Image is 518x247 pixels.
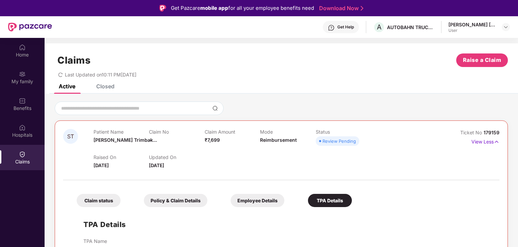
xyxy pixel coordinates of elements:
div: Review Pending [322,138,356,144]
a: Download Now [319,5,361,12]
img: svg+xml;base64,PHN2ZyBpZD0iQmVuZWZpdHMiIHhtbG5zPSJodHRwOi8vd3d3LnczLm9yZy8yMDAwL3N2ZyIgd2lkdGg9Ij... [19,97,26,104]
span: Reimbursement [260,137,297,143]
img: svg+xml;base64,PHN2ZyBpZD0iQ2xhaW0iIHhtbG5zPSJodHRwOi8vd3d3LnczLm9yZy8yMDAwL3N2ZyIgd2lkdGg9IjIwIi... [19,151,26,158]
div: Active [59,83,75,90]
p: Claim No [149,129,204,135]
p: Raised On [94,154,149,160]
img: svg+xml;base64,PHN2ZyB4bWxucz0iaHR0cDovL3d3dy53My5vcmcvMjAwMC9zdmciIHdpZHRoPSIxNyIgaGVpZ2h0PSIxNy... [494,138,499,145]
span: Last Updated on 10:11 PM[DATE] [65,72,136,77]
div: TPA Details [308,194,352,207]
img: svg+xml;base64,PHN2ZyBpZD0iU2VhcmNoLTMyeDMyIiB4bWxucz0iaHR0cDovL3d3dy53My5vcmcvMjAwMC9zdmciIHdpZH... [212,106,218,111]
span: ST [67,134,74,139]
span: [DATE] [149,162,164,168]
div: Policy & Claim Details [144,194,207,207]
p: Claim Amount [205,129,260,135]
div: AUTOBAHN TRUCKING [387,24,434,30]
span: Ticket No [460,130,484,135]
span: Raise a Claim [463,56,501,64]
p: TPA Name [83,238,107,244]
div: Employee Details [231,194,284,207]
span: 179159 [484,130,499,135]
span: redo [58,72,63,77]
h1: Claims [57,54,90,66]
img: Logo [159,5,166,12]
strong: mobile app [200,5,228,11]
span: [PERSON_NAME] Trimbak... [94,137,157,143]
p: Status [316,129,371,135]
span: A [377,23,382,31]
span: [DATE] [94,162,109,168]
p: Patient Name [94,129,149,135]
div: Closed [96,83,114,90]
p: View Less [471,136,499,145]
img: svg+xml;base64,PHN2ZyBpZD0iSG9zcGl0YWxzIiB4bWxucz0iaHR0cDovL3d3dy53My5vcmcvMjAwMC9zdmciIHdpZHRoPS... [19,124,26,131]
img: svg+xml;base64,PHN2ZyBpZD0iSGVscC0zMngzMiIgeG1sbnM9Imh0dHA6Ly93d3cudzMub3JnLzIwMDAvc3ZnIiB3aWR0aD... [328,24,335,31]
div: Get Pazcare for all your employee benefits need [171,4,314,12]
img: svg+xml;base64,PHN2ZyB3aWR0aD0iMjAiIGhlaWdodD0iMjAiIHZpZXdCb3g9IjAgMCAyMCAyMCIgZmlsbD0ibm9uZSIgeG... [19,71,26,77]
div: User [448,28,496,33]
div: Get Help [337,24,354,30]
img: svg+xml;base64,PHN2ZyBpZD0iRHJvcGRvd24tMzJ4MzIiIHhtbG5zPSJodHRwOi8vd3d3LnczLm9yZy8yMDAwL3N2ZyIgd2... [503,24,509,30]
span: ₹7,699 [205,137,220,143]
p: Updated On [149,154,204,160]
h1: TPA Details [83,219,126,230]
div: [PERSON_NAME] [PERSON_NAME] [448,21,496,28]
p: Mode [260,129,315,135]
span: - [149,137,151,143]
button: Raise a Claim [456,53,508,67]
div: Claim status [77,194,121,207]
img: Stroke [361,5,363,12]
img: New Pazcare Logo [8,23,52,31]
img: svg+xml;base64,PHN2ZyBpZD0iSG9tZSIgeG1sbnM9Imh0dHA6Ly93d3cudzMub3JnLzIwMDAvc3ZnIiB3aWR0aD0iMjAiIG... [19,44,26,51]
